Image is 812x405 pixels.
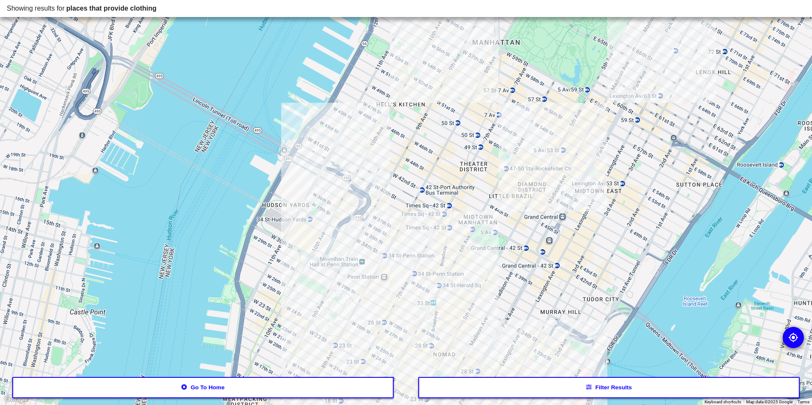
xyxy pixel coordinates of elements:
[66,5,156,12] span: places that provide clothing
[2,394,30,405] img: Google
[798,399,809,404] a: Terms
[2,394,30,405] a: Open this area in Google Maps (opens a new window)
[7,3,805,14] div: Showing results for
[788,332,798,343] img: go to my location
[418,377,800,398] button: Filter results
[705,399,741,405] button: Keyboard shortcuts
[12,377,394,398] button: Go to home
[746,399,792,404] span: Map data ©2025 Google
